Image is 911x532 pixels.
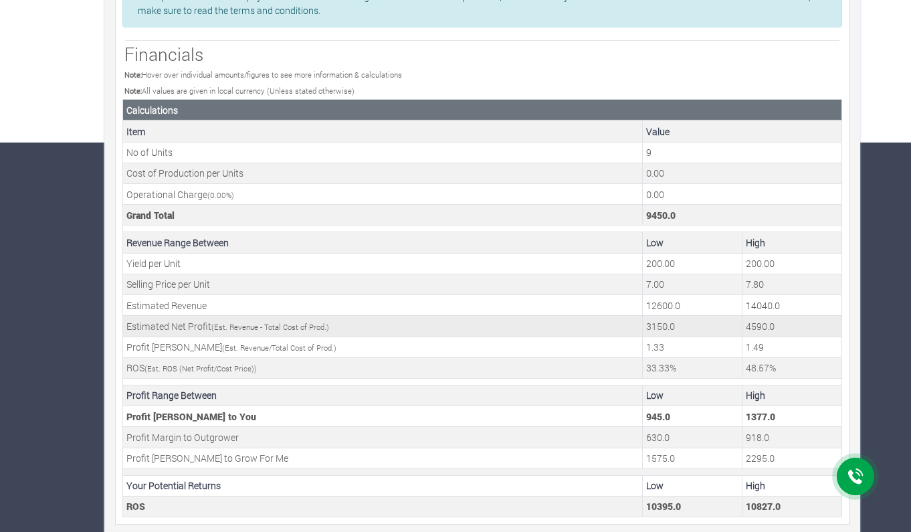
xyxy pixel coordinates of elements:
td: Your estimated Revenue expected (Grand Total * Min. Est. Revenue Percentage) [643,295,742,316]
td: Grow For Me Profit Margin (Min Estimated Profit * Grow For Me Profit Margin) [643,448,742,468]
td: Operational Charge [123,184,643,205]
td: This is the Total Cost. (Units Cost + (Operational Charge * Units Cost)) * No of Units [643,205,842,226]
td: Your estimated minimum Yield per Unit [643,253,742,274]
td: Your Potential Minimum Return on Funding [643,496,742,517]
td: No of Units [123,142,643,163]
small: (Est. Revenue/Total Cost of Prod.) [222,343,336,353]
td: Your estimated minimum Selling Price per Unit [643,274,742,294]
small: (Est. Revenue - Total Cost of Prod.) [211,322,329,332]
td: Your estimated Profit to be made (Estimated Revenue - Total Cost of Production) [643,316,742,337]
b: Item [126,125,146,138]
td: ROS [123,496,643,517]
b: Low [646,479,664,492]
td: This is the number of Units [643,142,842,163]
b: Value [646,125,670,138]
td: This is the operational charge by Grow For Me [643,184,842,205]
b: Low [646,389,664,402]
td: Selling Price per Unit [123,274,643,294]
b: High [746,389,765,402]
td: Grow For Me Profit Margin (Max Estimated Profit * Grow For Me Profit Margin) [742,448,842,468]
b: Grand Total [126,209,175,221]
b: Profit Range Between [126,389,217,402]
td: Your Profit Margin (Min Estimated Profit * Profit Margin) [643,406,742,427]
td: Your estimated Revenue expected (Grand Total * Max. Est. Revenue Percentage) [742,295,842,316]
td: Your estimated maximum Yield per Unit [742,253,842,274]
b: High [746,236,765,249]
small: All values are given in local currency (Unless stated otherwise) [124,86,355,96]
td: Profit [PERSON_NAME] [123,337,643,357]
small: ( %) [207,190,234,200]
td: Your estimated minimum Profit Margin (Estimated Revenue/Total Cost of Production) [643,337,742,357]
td: Profit [PERSON_NAME] to Grow For Me [123,448,643,468]
td: Your Profit Margin (Max Estimated Profit * Profit Margin) [742,406,842,427]
td: Your estimated Profit to be made (Estimated Revenue - Total Cost of Production) [742,316,842,337]
b: Your Potential Returns [126,479,221,492]
td: Your estimated minimum ROS (Net Profit/Cost Price) [643,357,742,378]
td: Your estimated maximum Profit Margin (Estimated Revenue/Total Cost of Production) [742,337,842,357]
b: Low [646,236,664,249]
span: 0.00 [210,190,226,200]
td: Your Potential Maximum Return on Funding [742,496,842,517]
b: Note: [124,70,142,80]
td: Cost of Production per Units [123,163,643,183]
small: (Est. ROS (Net Profit/Cost Price)) [144,363,257,373]
td: Your estimated maximum ROS (Net Profit/Cost Price) [742,357,842,378]
h3: Financials [124,43,840,65]
td: Your estimated maximum Selling Price per Unit [742,274,842,294]
td: Outgrower Profit Margin (Min Estimated Profit * Outgrower Profit Margin) [643,427,742,448]
td: Yield per Unit [123,253,643,274]
td: This is the cost of a Units [643,163,842,183]
th: Calculations [123,100,842,121]
td: Estimated Net Profit [123,316,643,337]
td: Outgrower Profit Margin (Max Estimated Profit * Outgrower Profit Margin) [742,427,842,448]
small: Hover over individual amounts/figures to see more information & calculations [124,70,402,80]
td: Profit Margin to Outgrower [123,427,643,448]
td: Estimated Revenue [123,295,643,316]
td: ROS [123,357,643,378]
b: Note: [124,86,142,96]
b: Revenue Range Between [126,236,229,249]
b: High [746,479,765,492]
td: Profit [PERSON_NAME] to You [123,406,643,427]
